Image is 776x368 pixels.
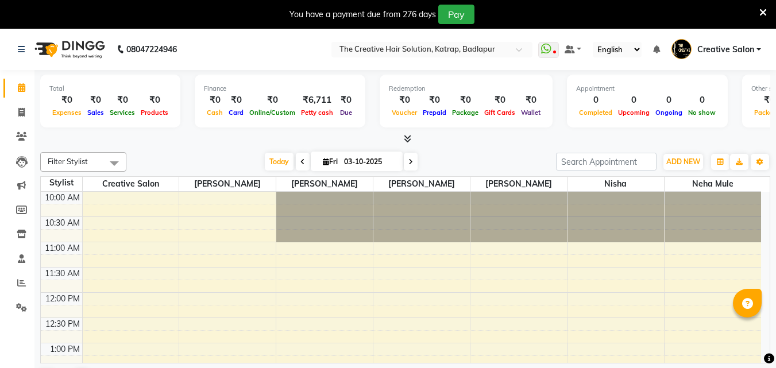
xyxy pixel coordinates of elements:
div: Finance [204,84,356,94]
div: ₹0 [518,94,543,107]
img: Creative Salon [671,39,692,59]
span: Completed [576,109,615,117]
span: Services [107,109,138,117]
span: [PERSON_NAME] [373,177,470,191]
div: Redemption [389,84,543,94]
span: Sales [84,109,107,117]
div: 11:00 AM [43,242,82,254]
div: 0 [653,94,685,107]
div: Stylist [41,177,82,189]
div: 0 [615,94,653,107]
div: 10:00 AM [43,192,82,204]
span: Petty cash [298,109,336,117]
input: Search Appointment [556,153,657,171]
span: [PERSON_NAME] [276,177,373,191]
div: 12:30 PM [43,318,82,330]
span: Gift Cards [481,109,518,117]
span: Creative Salon [697,44,754,56]
span: Card [226,109,246,117]
div: Total [49,84,171,94]
span: Voucher [389,109,420,117]
div: ₹6,711 [298,94,336,107]
span: Due [337,109,355,117]
div: ₹0 [420,94,449,107]
span: Cash [204,109,226,117]
div: 11:30 AM [43,268,82,280]
span: neha mule [665,177,761,191]
span: Nisha [567,177,664,191]
span: [PERSON_NAME] [179,177,276,191]
div: ₹0 [138,94,171,107]
b: 08047224946 [126,33,177,65]
div: 10:30 AM [43,217,82,229]
button: ADD NEW [663,154,703,170]
div: 0 [576,94,615,107]
iframe: chat widget [728,322,765,357]
div: ₹0 [107,94,138,107]
span: Products [138,109,171,117]
span: Filter Stylist [48,157,88,166]
span: Creative Salon [83,177,179,191]
button: Pay [438,5,474,24]
span: Upcoming [615,109,653,117]
span: Fri [320,157,341,166]
div: ₹0 [226,94,246,107]
span: Today [265,153,294,171]
div: ₹0 [49,94,84,107]
div: ₹0 [204,94,226,107]
div: ₹0 [84,94,107,107]
span: [PERSON_NAME] [470,177,567,191]
span: Package [449,109,481,117]
span: Wallet [518,109,543,117]
span: ADD NEW [666,157,700,166]
input: 2025-10-03 [341,153,398,171]
div: 0 [685,94,719,107]
div: ₹0 [449,94,481,107]
span: Prepaid [420,109,449,117]
div: 12:00 PM [43,293,82,305]
div: Appointment [576,84,719,94]
div: You have a payment due from 276 days [289,9,436,21]
span: No show [685,109,719,117]
div: 1:00 PM [48,343,82,355]
div: ₹0 [481,94,518,107]
div: ₹0 [389,94,420,107]
div: ₹0 [246,94,298,107]
img: logo [29,33,108,65]
span: Online/Custom [246,109,298,117]
span: Expenses [49,109,84,117]
span: Ongoing [653,109,685,117]
div: ₹0 [336,94,356,107]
